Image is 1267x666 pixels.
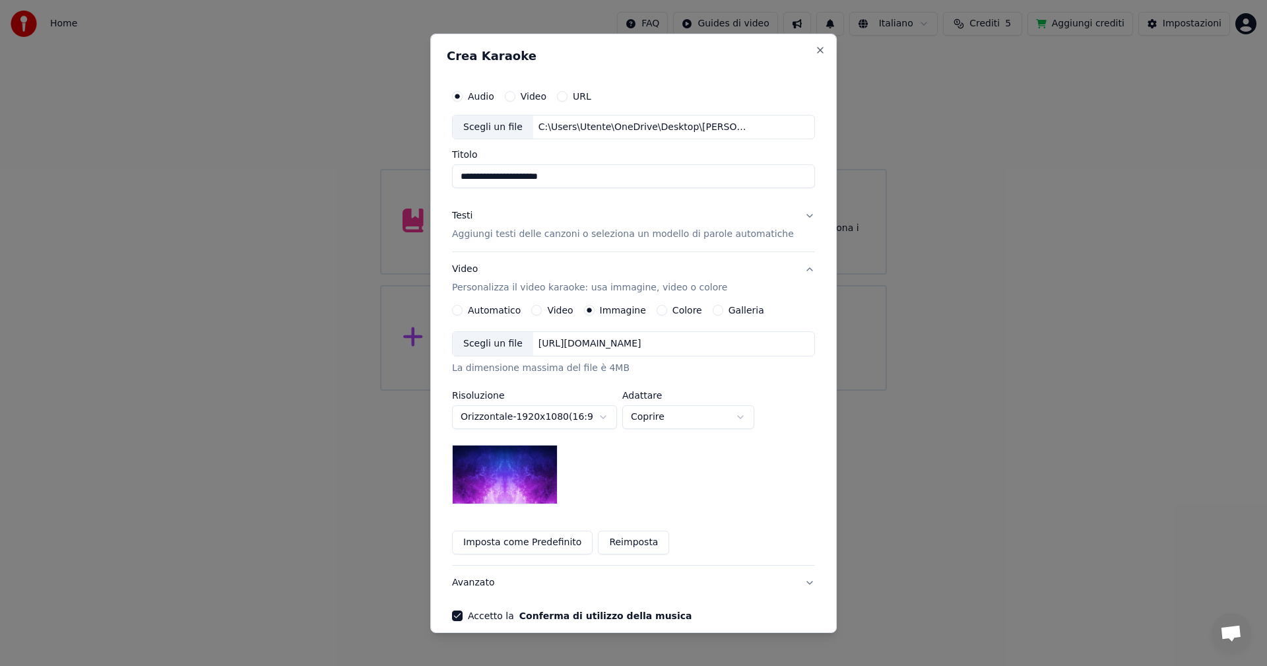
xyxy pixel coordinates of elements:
label: URL [573,91,591,100]
div: VideoPersonalizza il video karaoke: usa immagine, video o colore [452,305,815,565]
h2: Crea Karaoke [447,50,820,61]
div: Video [452,263,727,294]
label: Video [521,91,546,100]
div: [URL][DOMAIN_NAME] [533,337,647,350]
label: Immagine [600,306,646,315]
label: Audio [468,91,494,100]
label: Adattare [622,391,754,400]
div: Testi [452,209,472,222]
label: Colore [672,306,702,315]
button: Reimposta [598,531,669,554]
button: Accetto la [519,611,692,620]
button: Avanzato [452,566,815,600]
label: Automatico [468,306,521,315]
button: Imposta come Predefinito [452,531,593,554]
label: Video [547,306,573,315]
div: Scegli un file [453,115,533,139]
label: Galleria [729,306,764,315]
label: Accetto la [468,611,692,620]
label: Risoluzione [452,391,617,400]
div: C:\Users\Utente\OneDrive\Desktop\[PERSON_NAME] e il [PERSON_NAME] ha.mp3 [533,120,758,133]
button: VideoPersonalizza il video karaoke: usa immagine, video o colore [452,252,815,305]
div: Scegli un file [453,332,533,356]
label: Titolo [452,150,815,159]
div: La dimensione massima del file è 4MB [452,362,815,375]
p: Aggiungi testi delle canzoni o seleziona un modello di parole automatiche [452,228,794,241]
button: TestiAggiungi testi delle canzoni o seleziona un modello di parole automatiche [452,199,815,251]
p: Personalizza il video karaoke: usa immagine, video o colore [452,281,727,294]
